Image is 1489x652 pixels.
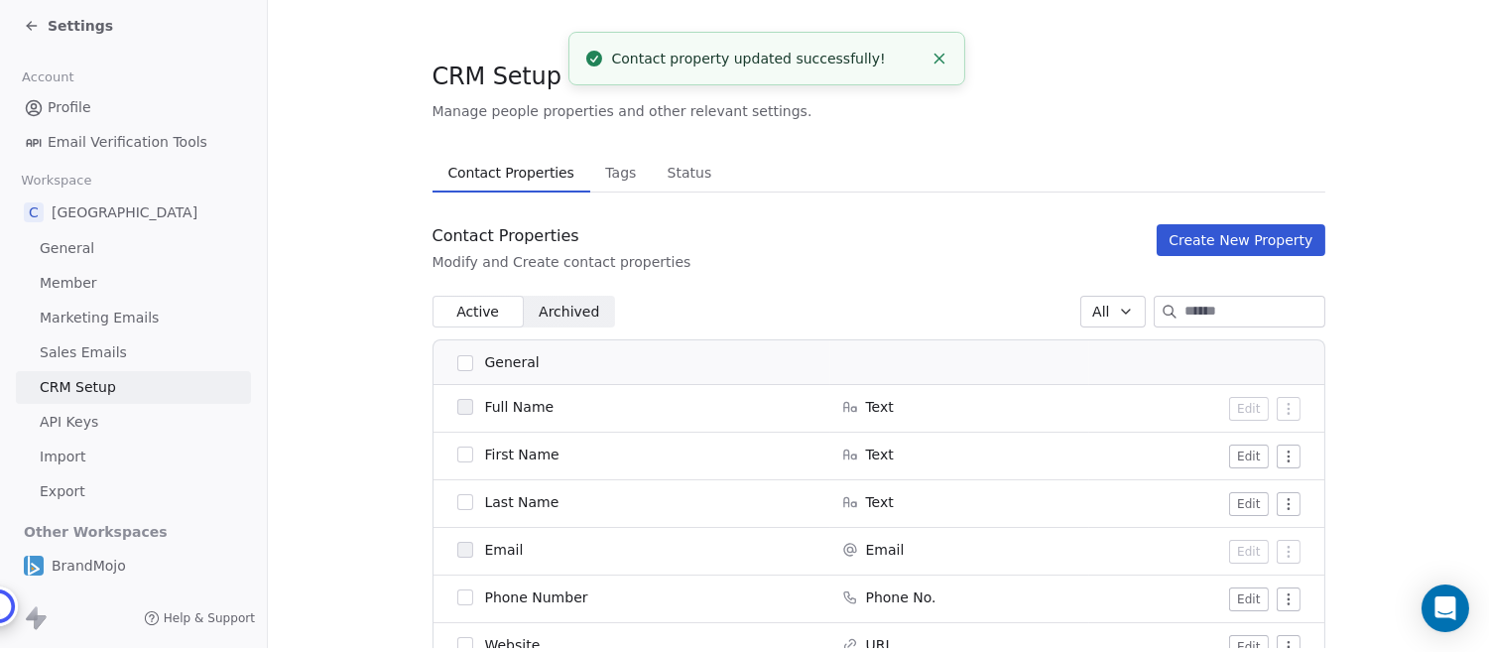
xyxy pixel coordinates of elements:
[16,126,251,159] a: Email Verification Tools
[40,377,116,398] span: CRM Setup
[16,232,251,265] a: General
[1422,585,1469,632] div: Open Intercom Messenger
[40,238,94,259] span: General
[16,516,176,548] span: Other Workspaces
[48,132,207,153] span: Email Verification Tools
[40,273,97,294] span: Member
[48,16,113,36] span: Settings
[433,101,812,121] span: Manage people properties and other relevant settings.
[24,16,113,36] a: Settings
[440,159,582,187] span: Contact Properties
[48,97,91,118] span: Profile
[612,49,923,69] div: Contact property updated successfully!
[433,252,691,272] div: Modify and Create contact properties
[40,447,85,467] span: Import
[16,475,251,508] a: Export
[866,540,905,560] span: Email
[866,397,894,417] span: Text
[660,159,720,187] span: Status
[433,62,561,91] span: CRM Setup
[1229,445,1268,468] button: Edit
[16,441,251,473] a: Import
[24,556,44,576] img: BM_Icon_v1.svg
[866,492,894,512] span: Text
[1157,224,1324,256] button: Create New Property
[1229,540,1268,564] button: Edit
[16,406,251,439] a: API Keys
[13,63,82,92] span: Account
[597,159,644,187] span: Tags
[1229,492,1268,516] button: Edit
[1229,587,1268,611] button: Edit
[485,540,524,560] span: Email
[40,342,127,363] span: Sales Emails
[485,445,559,464] span: First Name
[52,556,126,576] span: BrandMojo
[40,481,85,502] span: Export
[866,445,894,464] span: Text
[433,224,691,248] div: Contact Properties
[866,587,936,607] span: Phone No.
[40,308,159,328] span: Marketing Emails
[13,166,100,196] span: Workspace
[1229,397,1268,421] button: Edit
[485,587,588,607] span: Phone Number
[164,610,255,626] span: Help & Support
[485,492,559,512] span: Last Name
[1092,302,1109,323] span: All
[16,91,251,124] a: Profile
[24,202,44,222] span: C
[927,46,952,71] button: Close toast
[52,202,197,222] span: [GEOGRAPHIC_DATA]
[16,371,251,404] a: CRM Setup
[16,336,251,369] a: Sales Emails
[539,302,599,323] span: Archived
[144,610,255,626] a: Help & Support
[485,397,555,417] span: Full Name
[16,302,251,334] a: Marketing Emails
[40,412,98,433] span: API Keys
[485,352,540,373] span: General
[16,267,251,300] a: Member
